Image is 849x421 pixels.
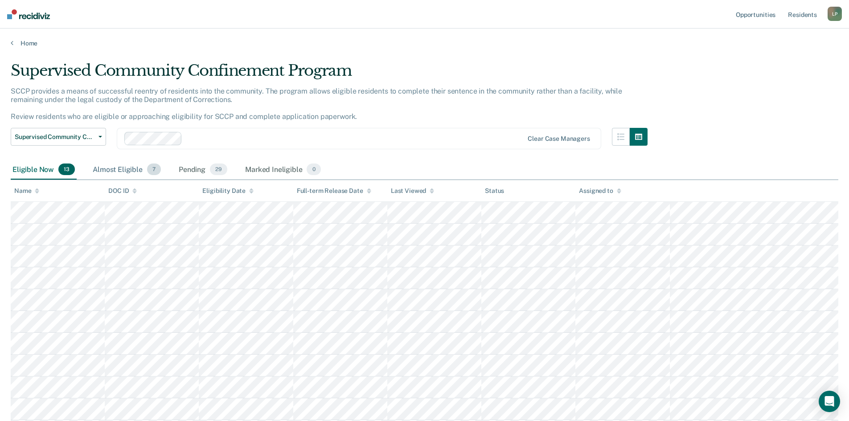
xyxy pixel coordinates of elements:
[11,128,106,146] button: Supervised Community Confinement Program
[528,135,590,143] div: Clear case managers
[210,163,227,175] span: 29
[58,163,75,175] span: 13
[14,187,39,195] div: Name
[828,7,842,21] button: LP
[15,133,95,141] span: Supervised Community Confinement Program
[108,187,137,195] div: DOC ID
[202,187,254,195] div: Eligibility Date
[177,160,229,180] div: Pending29
[11,39,838,47] a: Home
[11,61,648,87] div: Supervised Community Confinement Program
[243,160,323,180] div: Marked Ineligible0
[485,187,504,195] div: Status
[297,187,371,195] div: Full-term Release Date
[828,7,842,21] div: L P
[819,391,840,412] div: Open Intercom Messenger
[11,87,622,121] p: SCCP provides a means of successful reentry of residents into the community. The program allows e...
[307,163,320,175] span: 0
[91,160,163,180] div: Almost Eligible7
[11,160,77,180] div: Eligible Now13
[391,187,434,195] div: Last Viewed
[579,187,621,195] div: Assigned to
[7,9,50,19] img: Recidiviz
[147,163,161,175] span: 7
